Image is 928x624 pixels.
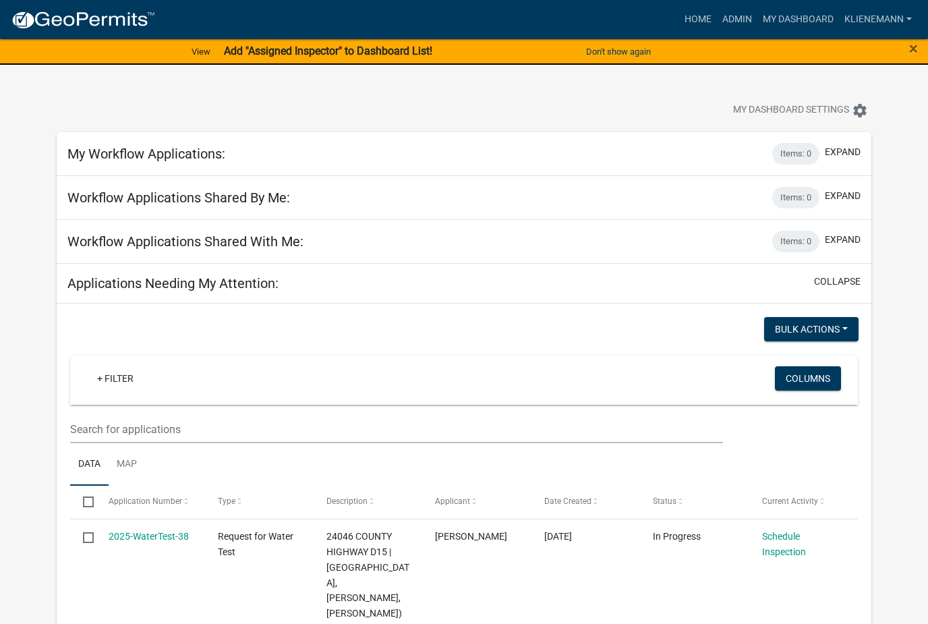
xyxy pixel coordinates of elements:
span: In Progress [653,531,701,542]
datatable-header-cell: Applicant [422,486,531,518]
div: Items: 0 [772,187,819,208]
span: Current Activity [762,497,818,506]
datatable-header-cell: Description [314,486,422,518]
datatable-header-cell: Current Activity [749,486,857,518]
span: Applicant [435,497,470,506]
span: Status [653,497,676,506]
a: klienemann [839,7,917,32]
span: My Dashboard Settings [733,103,849,119]
datatable-header-cell: Status [640,486,749,518]
span: Request for Water Test [218,531,293,557]
a: Schedule Inspection [762,531,806,557]
span: Date Created [544,497,591,506]
a: My Dashboard [757,7,839,32]
button: expand [825,233,861,247]
datatable-header-cell: Application Number [96,486,204,518]
strong: Add "Assigned Inspector" to Dashboard List! [224,45,432,57]
span: Application Number [109,497,182,506]
datatable-header-cell: Type [205,486,314,518]
a: Home [679,7,717,32]
a: Map [109,443,145,486]
h5: Workflow Applications Shared With Me: [67,233,303,250]
i: settings [852,103,868,119]
div: Items: 0 [772,143,819,165]
a: Admin [717,7,757,32]
button: My Dashboard Settingssettings [722,97,879,123]
button: Bulk Actions [764,317,859,341]
input: Search for applications [70,416,724,443]
a: 2025-WaterTest-38 [109,531,189,542]
button: Close [909,40,918,57]
button: Columns [775,366,841,391]
div: Items: 0 [772,231,819,252]
datatable-header-cell: Select [70,486,96,518]
span: × [909,39,918,58]
button: expand [825,145,861,159]
a: Data [70,443,109,486]
a: + Filter [86,366,144,391]
button: Don't show again [581,40,656,63]
a: View [186,40,216,63]
span: Type [218,497,235,506]
h5: My Workflow Applications: [67,146,225,162]
span: Description [326,497,368,506]
span: 08/13/2025 [544,531,572,542]
h5: Applications Needing My Attention: [67,275,279,291]
datatable-header-cell: Date Created [531,486,640,518]
button: expand [825,189,861,203]
h5: Workflow Applications Shared By Me: [67,190,290,206]
span: Jennifer Winters [435,531,507,542]
button: collapse [814,275,861,289]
